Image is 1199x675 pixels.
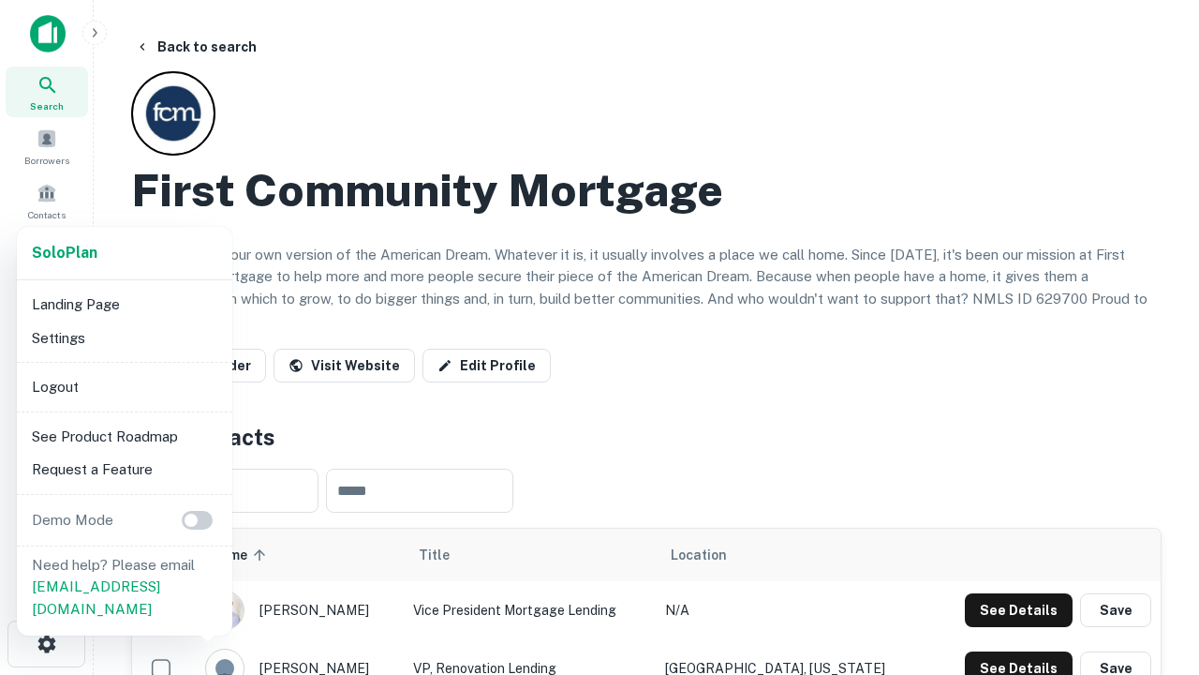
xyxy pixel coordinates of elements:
li: Settings [24,322,225,355]
p: Demo Mode [24,509,121,532]
a: [EMAIL_ADDRESS][DOMAIN_NAME] [32,578,160,617]
li: Logout [24,370,225,404]
li: See Product Roadmap [24,420,225,454]
strong: Solo Plan [32,244,97,262]
li: Landing Page [24,288,225,322]
p: Need help? Please email [32,554,217,621]
iframe: Chat Widget [1105,465,1199,555]
li: Request a Feature [24,453,225,487]
a: SoloPlan [32,242,97,264]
